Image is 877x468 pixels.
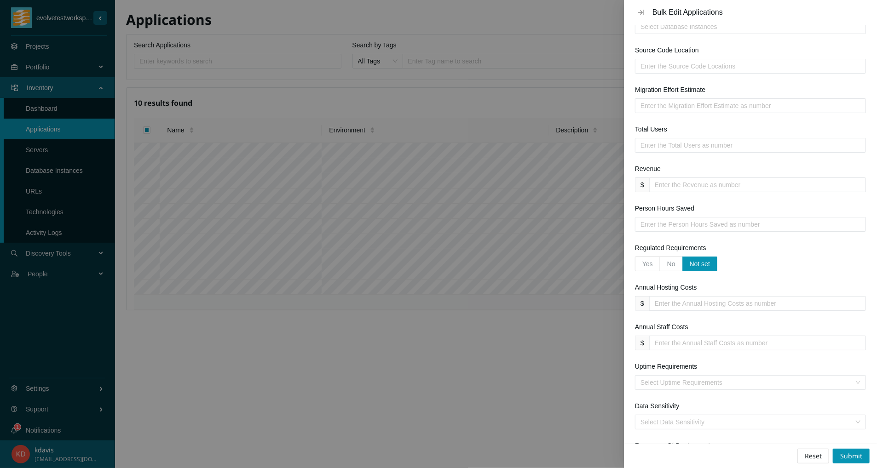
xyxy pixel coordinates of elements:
[655,180,853,190] input: Revenue
[635,124,667,134] label: Total Users
[640,219,853,229] input: Person Hours Saved
[667,260,675,268] span: No
[635,85,705,95] label: Migration Effort Estimate
[635,177,649,192] span: $
[833,449,870,463] button: Submit
[642,260,653,268] span: Yes
[640,140,853,150] input: Total Users
[635,336,649,350] span: $
[805,451,822,461] span: Reset
[655,338,853,348] input: Annual Staff Costs
[797,449,829,463] button: Reset
[635,296,649,311] span: $
[690,260,710,268] span: Not set
[640,101,853,111] input: Migration Effort Estimate
[840,451,862,461] span: Submit
[635,45,699,55] label: Source Code Location
[635,203,694,213] label: Person Hours Saved
[635,164,661,174] label: Revenue
[635,361,697,371] label: Uptime Requirements
[652,7,866,17] div: Bulk Edit Applications
[635,282,697,292] label: Annual Hosting Costs
[635,401,679,411] label: Data Sensitivity
[655,298,853,308] input: Annual Hosting Costs
[635,322,688,332] label: Annual Staff Costs
[635,440,713,451] label: Frequency Of Deployments
[635,243,706,253] label: Regulated Requirements
[635,8,647,17] button: Close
